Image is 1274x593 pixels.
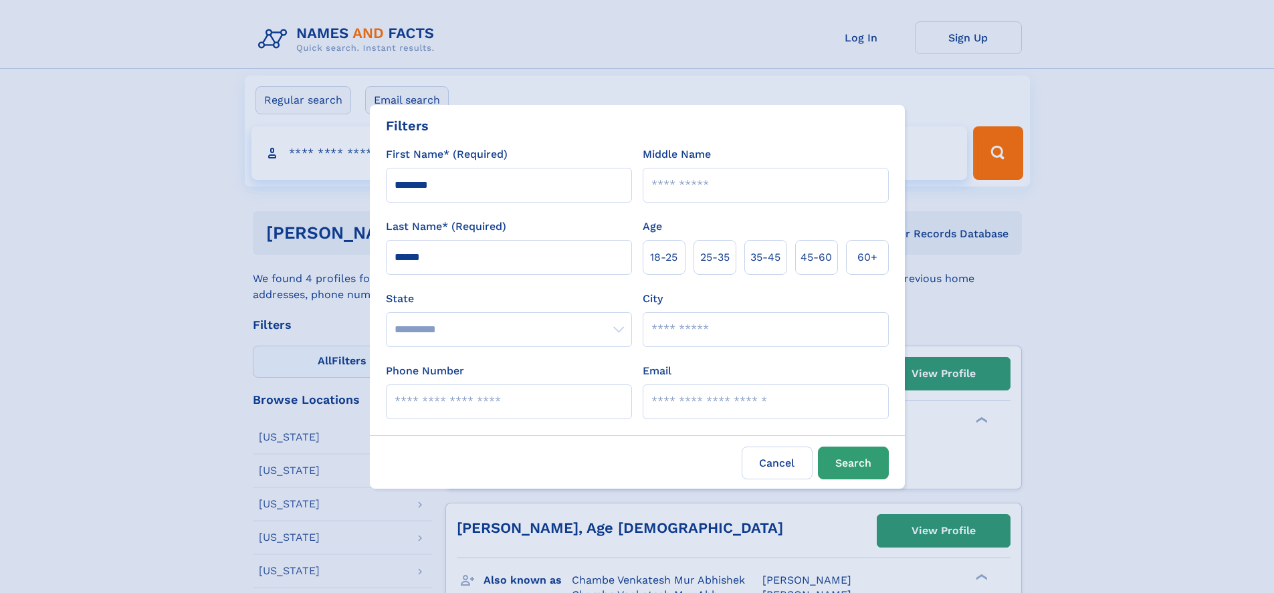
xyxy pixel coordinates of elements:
label: Email [643,363,671,379]
span: 35‑45 [750,249,780,265]
label: City [643,291,663,307]
span: 25‑35 [700,249,730,265]
label: Age [643,219,662,235]
label: Middle Name [643,146,711,162]
label: Phone Number [386,363,464,379]
label: First Name* (Required) [386,146,508,162]
div: Filters [386,116,429,136]
span: 60+ [857,249,877,265]
label: Last Name* (Required) [386,219,506,235]
label: State [386,291,632,307]
label: Cancel [742,447,813,479]
span: 18‑25 [650,249,677,265]
span: 45‑60 [801,249,832,265]
button: Search [818,447,889,479]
